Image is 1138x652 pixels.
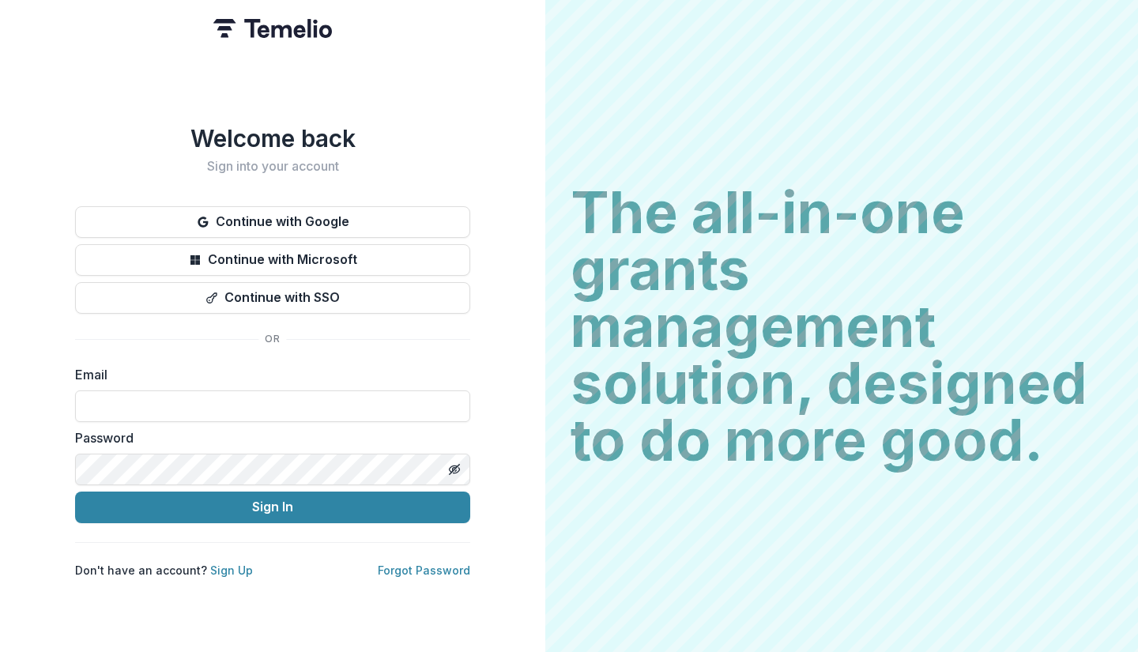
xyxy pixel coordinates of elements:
[75,492,470,523] button: Sign In
[75,428,461,447] label: Password
[213,19,332,38] img: Temelio
[75,244,470,276] button: Continue with Microsoft
[75,365,461,384] label: Email
[75,206,470,238] button: Continue with Google
[210,563,253,577] a: Sign Up
[75,159,470,174] h2: Sign into your account
[442,457,467,482] button: Toggle password visibility
[75,562,253,579] p: Don't have an account?
[378,563,470,577] a: Forgot Password
[75,124,470,153] h1: Welcome back
[75,282,470,314] button: Continue with SSO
